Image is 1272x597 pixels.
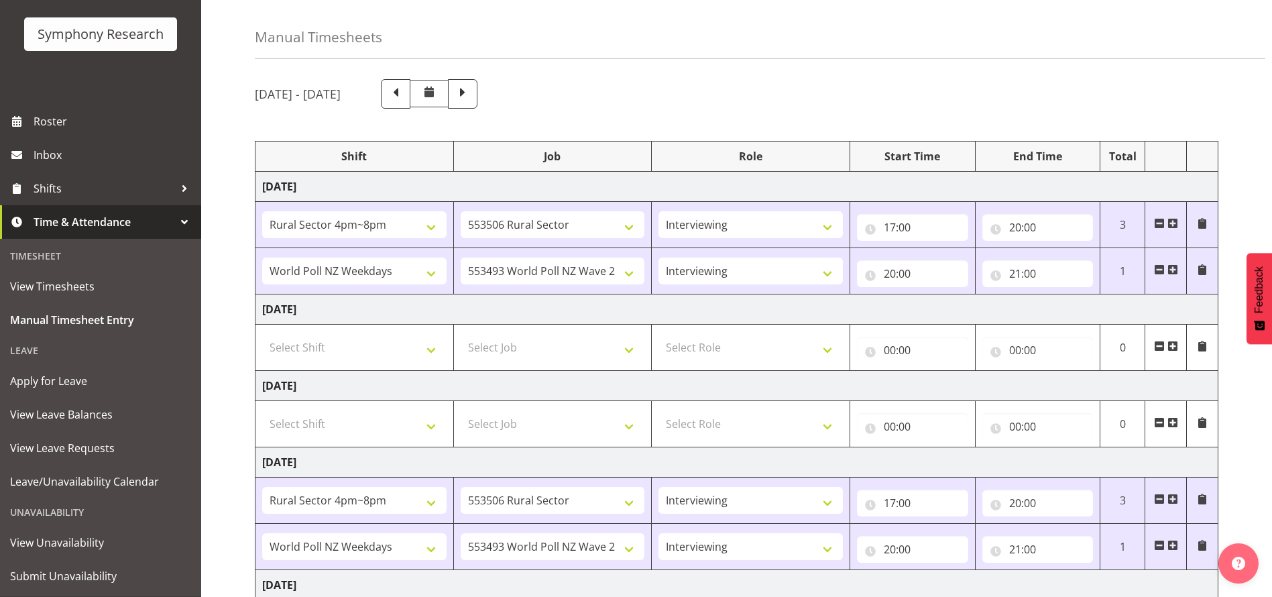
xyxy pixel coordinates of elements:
span: View Timesheets [10,276,191,296]
span: View Leave Balances [10,404,191,425]
span: Time & Attendance [34,212,174,232]
div: Total [1107,148,1138,164]
td: [DATE] [255,371,1218,401]
a: View Leave Requests [3,431,198,465]
span: Inbox [34,145,194,165]
a: View Unavailability [3,526,198,559]
input: Click to select... [857,413,968,440]
a: View Leave Balances [3,398,198,431]
div: Leave [3,337,198,364]
span: Manual Timesheet Entry [10,310,191,330]
span: View Unavailability [10,533,191,553]
div: Unavailability [3,498,198,526]
div: Timesheet [3,242,198,270]
a: Apply for Leave [3,364,198,398]
div: Role [658,148,843,164]
td: 3 [1100,202,1145,248]
span: Submit Unavailability [10,566,191,586]
td: 3 [1100,478,1145,524]
button: Feedback - Show survey [1247,253,1272,344]
td: 0 [1100,325,1145,371]
input: Click to select... [982,490,1094,517]
span: Feedback [1253,266,1265,313]
input: Click to select... [982,214,1094,241]
span: Apply for Leave [10,371,191,391]
td: [DATE] [255,172,1218,202]
input: Click to select... [982,337,1094,364]
img: help-xxl-2.png [1232,557,1245,570]
div: End Time [982,148,1094,164]
td: [DATE] [255,294,1218,325]
h4: Manual Timesheets [255,30,382,45]
input: Click to select... [857,214,968,241]
span: View Leave Requests [10,438,191,458]
td: 1 [1100,524,1145,570]
div: Symphony Research [38,24,164,44]
input: Click to select... [857,337,968,364]
span: Roster [34,111,194,131]
input: Click to select... [857,490,968,517]
td: 0 [1100,401,1145,447]
a: Leave/Unavailability Calendar [3,465,198,498]
input: Click to select... [857,536,968,563]
div: Job [461,148,645,164]
span: Shifts [34,178,174,199]
input: Click to select... [982,260,1094,287]
td: [DATE] [255,447,1218,478]
a: View Timesheets [3,270,198,303]
h5: [DATE] - [DATE] [255,87,341,101]
a: Submit Unavailability [3,559,198,593]
span: Leave/Unavailability Calendar [10,472,191,492]
input: Click to select... [982,413,1094,440]
div: Shift [262,148,447,164]
div: Start Time [857,148,968,164]
input: Click to select... [857,260,968,287]
a: Manual Timesheet Entry [3,303,198,337]
input: Click to select... [982,536,1094,563]
td: 1 [1100,248,1145,294]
